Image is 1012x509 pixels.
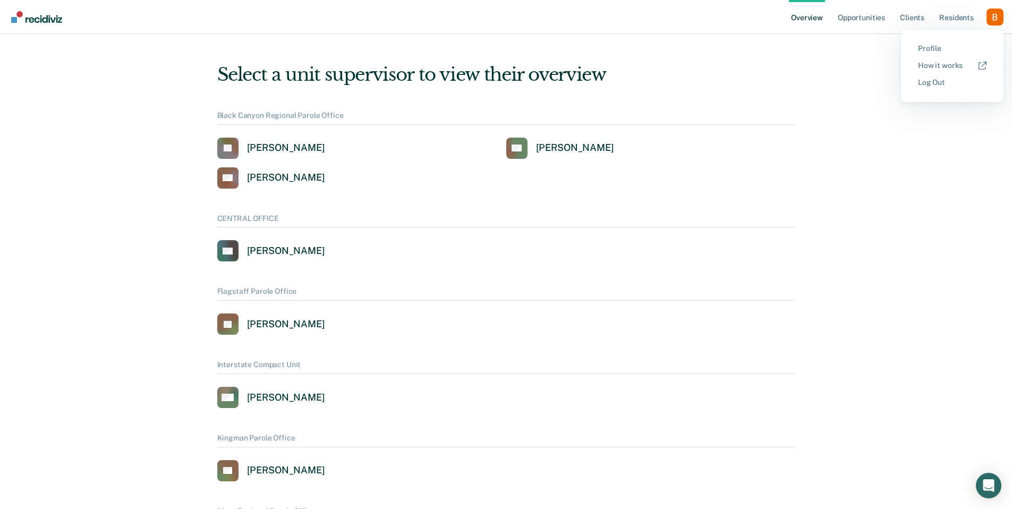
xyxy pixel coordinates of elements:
[247,464,325,477] div: [PERSON_NAME]
[918,61,987,70] a: How it works
[247,318,325,330] div: [PERSON_NAME]
[217,167,325,189] a: [PERSON_NAME]
[217,64,795,86] div: Select a unit supervisor to view their overview
[217,434,795,447] div: Kingman Parole Office
[217,287,795,301] div: Flagstaff Parole Office
[247,172,325,184] div: [PERSON_NAME]
[247,392,325,404] div: [PERSON_NAME]
[918,44,987,53] a: Profile
[987,9,1004,26] button: Profile dropdown button
[217,387,325,408] a: [PERSON_NAME]
[217,111,795,125] div: Black Canyon Regional Parole Office
[976,473,1001,498] div: Open Intercom Messenger
[536,142,614,154] div: [PERSON_NAME]
[506,138,614,159] a: [PERSON_NAME]
[217,460,325,481] a: [PERSON_NAME]
[217,138,325,159] a: [PERSON_NAME]
[217,240,325,261] a: [PERSON_NAME]
[11,11,62,23] img: Recidiviz
[217,214,795,228] div: CENTRAL OFFICE
[247,245,325,257] div: [PERSON_NAME]
[901,30,1004,102] div: Profile menu
[918,78,987,87] a: Log Out
[217,360,795,374] div: Interstate Compact Unit
[217,313,325,335] a: [PERSON_NAME]
[247,142,325,154] div: [PERSON_NAME]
